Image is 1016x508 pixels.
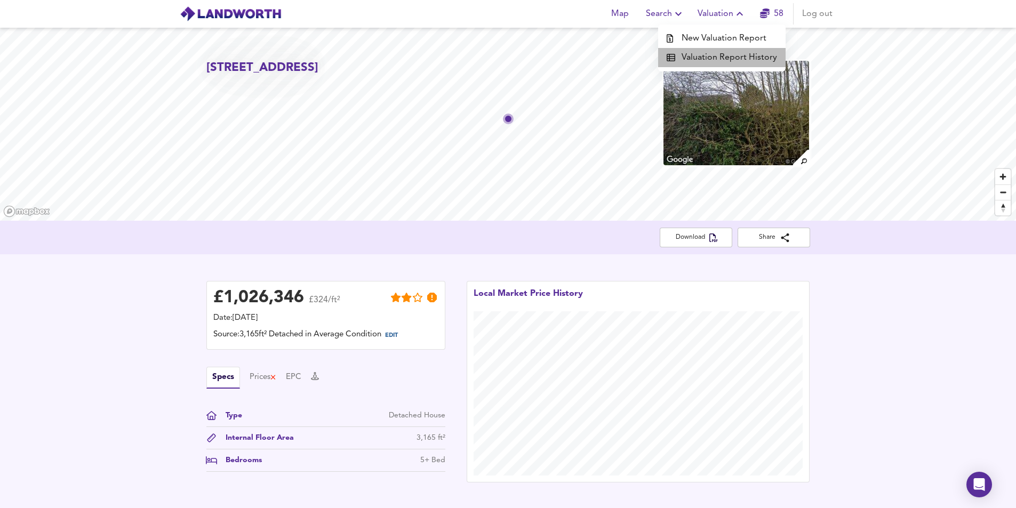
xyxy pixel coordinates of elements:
button: Download [660,228,732,247]
a: Valuation Report History [658,48,786,67]
span: Reset bearing to north [995,200,1011,215]
a: 58 [760,6,783,21]
button: Zoom in [995,169,1011,184]
span: Download [668,232,724,243]
button: Zoom out [995,184,1011,200]
img: search [791,148,810,167]
div: Date: [DATE] [213,312,438,324]
div: Local Market Price History [474,288,583,311]
button: Valuation [693,3,750,25]
img: property [662,60,810,166]
button: Search [642,3,689,25]
button: Share [738,228,810,247]
div: Detached House [389,410,445,421]
span: Valuation [698,6,746,21]
div: 3,165 ft² [417,432,445,444]
div: Open Intercom Messenger [966,472,992,497]
a: New Valuation Report [658,29,786,48]
div: £ 1,026,346 [213,290,304,306]
button: Prices [250,372,277,383]
div: 5+ Bed [420,455,445,466]
button: Map [603,3,637,25]
button: Reset bearing to north [995,200,1011,215]
button: Log out [798,3,837,25]
div: Bedrooms [217,455,262,466]
span: Map [607,6,633,21]
div: Source: 3,165ft² Detached in Average Condition [213,329,438,343]
span: EDIT [385,333,398,338]
img: logo [180,6,282,22]
button: Specs [206,367,240,389]
h2: [STREET_ADDRESS] [206,60,318,76]
a: Mapbox homepage [3,205,50,217]
div: Internal Floor Area [217,432,294,444]
div: Type [217,410,242,421]
span: Search [646,6,685,21]
span: Share [746,232,802,243]
span: Log out [802,6,833,21]
span: £324/ft² [309,296,340,311]
button: 58 [755,3,789,25]
button: EPC [286,372,301,383]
